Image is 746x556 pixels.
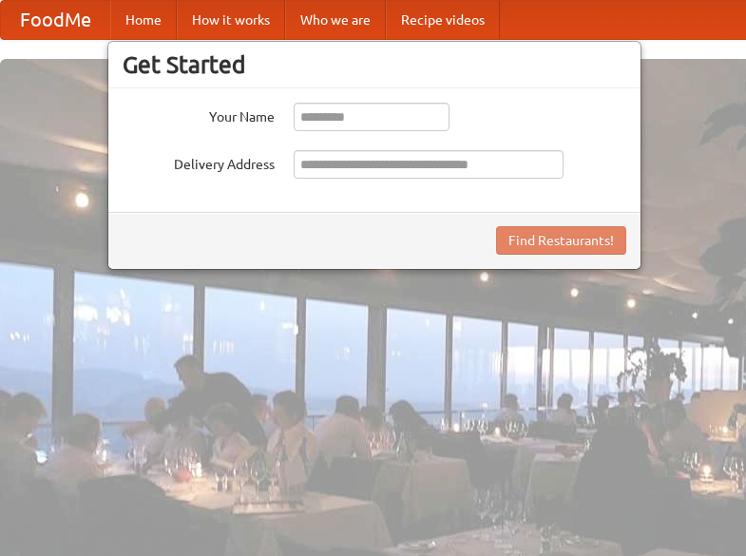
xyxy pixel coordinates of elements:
[123,150,275,174] label: Delivery Address
[110,1,177,39] a: Home
[386,1,500,39] a: Recipe videos
[177,1,285,39] a: How it works
[123,50,626,79] h3: Get Started
[285,1,386,39] a: Who we are
[496,226,626,255] button: Find Restaurants!
[1,1,110,39] a: FoodMe
[123,103,275,126] label: Your Name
